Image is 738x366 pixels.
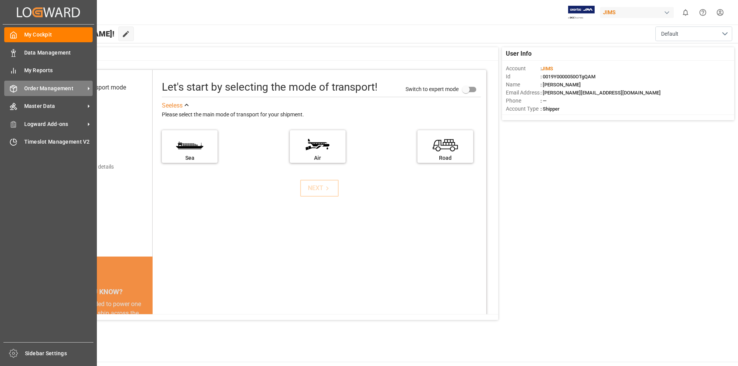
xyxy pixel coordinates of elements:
[506,73,540,81] span: Id
[506,105,540,113] span: Account Type
[24,84,85,93] span: Order Management
[568,6,595,19] img: Exertis%20JAM%20-%20Email%20Logo.jpg_1722504956.jpg
[162,101,183,110] div: See less
[24,31,93,39] span: My Cockpit
[540,66,553,71] span: :
[166,154,214,162] div: Sea
[540,74,595,79] span: : 0019Y0000050OTgQAM
[506,49,532,58] span: User Info
[162,79,377,95] div: Let's start by selecting the mode of transport!
[506,97,540,105] span: Phone
[694,4,711,21] button: Help Center
[51,300,143,355] div: The energy needed to power one large container ship across the ocean in a single day is the same ...
[4,45,93,60] a: Data Management
[540,82,581,88] span: : [PERSON_NAME]
[308,184,331,193] div: NEXT
[506,65,540,73] span: Account
[677,4,694,21] button: show 0 new notifications
[4,27,93,42] a: My Cockpit
[24,120,85,128] span: Logward Add-ons
[600,5,677,20] button: JIMS
[506,89,540,97] span: Email Address
[294,154,342,162] div: Air
[600,7,674,18] div: JIMS
[661,30,678,38] span: Default
[655,26,732,41] button: open menu
[540,106,560,112] span: : Shipper
[24,138,93,146] span: Timeslot Management V2
[32,26,115,41] span: Hello [PERSON_NAME]!
[4,63,93,78] a: My Reports
[506,81,540,89] span: Name
[540,98,547,104] span: : —
[542,66,553,71] span: JIMS
[24,49,93,57] span: Data Management
[406,86,459,92] span: Switch to expert mode
[421,154,469,162] div: Road
[42,283,153,300] div: DID YOU KNOW?
[24,66,93,75] span: My Reports
[142,300,153,364] button: next slide / item
[4,134,93,149] a: Timeslot Management V2
[540,90,661,96] span: : [PERSON_NAME][EMAIL_ADDRESS][DOMAIN_NAME]
[24,102,85,110] span: Master Data
[25,349,94,358] span: Sidebar Settings
[162,110,481,119] div: Please select the main mode of transport for your shipment.
[300,180,339,197] button: NEXT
